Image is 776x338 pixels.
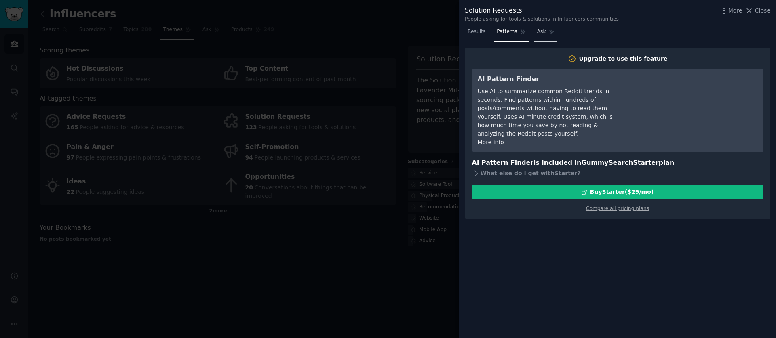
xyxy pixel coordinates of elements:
div: Upgrade to use this feature [579,55,668,63]
div: Buy Starter ($ 29 /mo ) [590,188,654,196]
a: More info [478,139,504,145]
iframe: YouTube video player [637,74,758,135]
span: Patterns [497,28,517,36]
div: Solution Requests [465,6,619,16]
div: Use AI to summarize common Reddit trends in seconds. Find patterns within hundreds of posts/comme... [478,87,625,138]
h3: AI Pattern Finder is included in plan [472,158,763,168]
a: Results [465,25,488,42]
span: Results [468,28,485,36]
button: BuyStarter($29/mo) [472,185,763,199]
span: GummySearch Starter [581,159,658,166]
a: Patterns [494,25,528,42]
a: Ask [534,25,557,42]
button: More [720,6,742,15]
button: Close [745,6,770,15]
span: Ask [537,28,546,36]
div: People asking for tools & solutions in Influencers communities [465,16,619,23]
h3: AI Pattern Finder [478,74,625,84]
div: What else do I get with Starter ? [472,168,763,179]
a: Compare all pricing plans [586,206,649,211]
span: Close [755,6,770,15]
span: More [728,6,742,15]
